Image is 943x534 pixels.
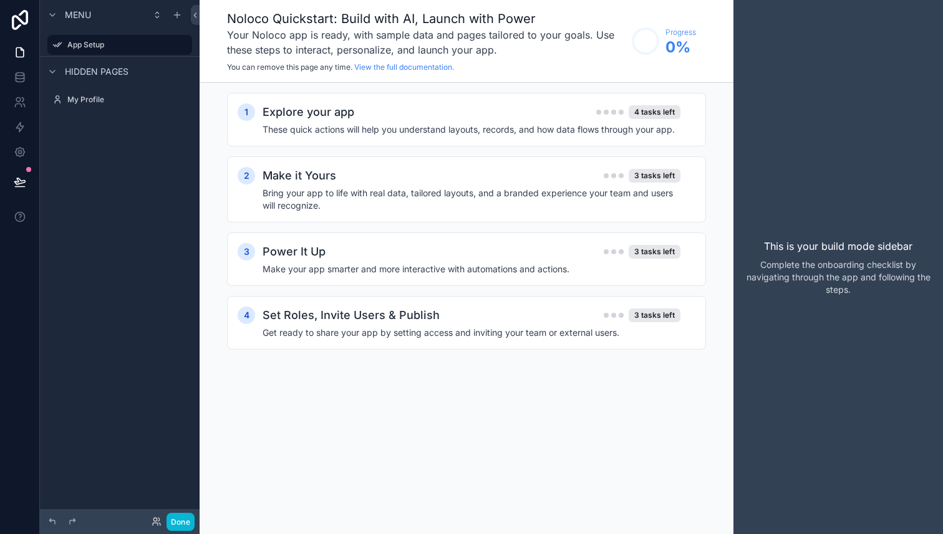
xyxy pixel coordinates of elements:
span: Menu [65,9,91,21]
a: View the full documentation. [354,62,454,72]
a: My Profile [47,90,192,110]
h1: Noloco Quickstart: Build with AI, Launch with Power [227,10,626,27]
p: Complete the onboarding checklist by navigating through the app and following the steps. [743,259,933,296]
label: App Setup [67,40,185,50]
span: You can remove this page any time. [227,62,352,72]
span: Hidden pages [65,65,128,78]
span: 0 % [665,37,696,57]
button: Done [167,513,195,531]
label: My Profile [67,95,190,105]
h3: Your Noloco app is ready, with sample data and pages tailored to your goals. Use these steps to i... [227,27,626,57]
span: Progress [665,27,696,37]
a: App Setup [47,35,192,55]
p: This is your build mode sidebar [764,239,912,254]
